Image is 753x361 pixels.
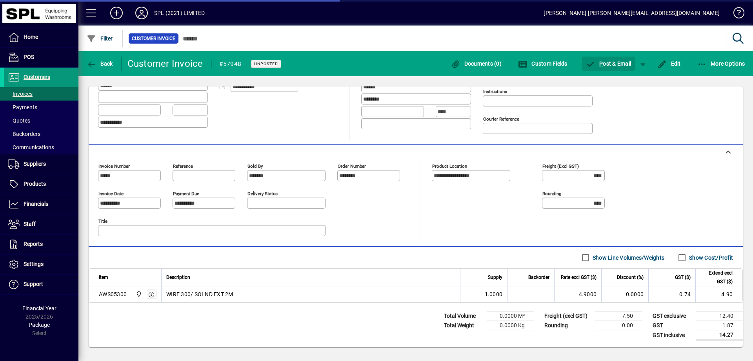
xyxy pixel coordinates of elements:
td: Total Volume [440,312,487,321]
a: Support [4,275,78,294]
a: POS [4,48,78,67]
button: Custom Fields [516,57,569,71]
span: Back [87,60,113,67]
span: Backorders [8,131,40,137]
span: Home [24,34,38,40]
td: 4.90 [695,286,742,302]
td: GST inclusive [649,330,696,340]
button: Add [104,6,129,20]
mat-label: Rounding [542,191,561,196]
span: Rate excl GST ($) [561,273,597,282]
span: Payments [8,104,37,110]
td: 0.0000 [601,286,648,302]
span: Financials [24,201,48,207]
span: Suppliers [24,161,46,167]
mat-label: Courier Reference [483,116,519,122]
span: Item [99,273,108,282]
span: GST ($) [675,273,691,282]
span: Quotes [8,117,30,124]
button: Filter [85,31,115,46]
span: SPL (2021) Limited [134,290,143,299]
td: GST exclusive [649,312,696,321]
span: Financial Year [22,305,56,312]
mat-label: Payment due [173,191,199,196]
app-page-header-button: Back [78,57,122,71]
mat-label: Product location [432,163,467,169]
span: Support [24,281,43,287]
td: 0.0000 Kg [487,321,534,330]
a: Quotes [4,114,78,127]
button: Back [85,57,115,71]
span: POS [24,54,34,60]
td: GST [649,321,696,330]
td: 0.74 [648,286,695,302]
span: WIRE 300/ SOLND EXT 2M [166,290,233,298]
a: Reports [4,235,78,254]
span: Documents (0) [451,60,502,67]
button: Documents (0) [449,57,504,71]
button: Profile [129,6,154,20]
span: Description [166,273,190,282]
span: Backorder [528,273,549,282]
mat-label: Delivery status [247,191,278,196]
label: Show Cost/Profit [688,254,733,262]
span: Package [29,322,50,328]
mat-label: Reference [173,163,193,169]
td: 0.00 [595,321,642,330]
mat-label: Order number [338,163,366,169]
mat-label: Invoice date [98,191,124,196]
span: Invoices [8,91,33,97]
td: Freight (excl GST) [540,312,595,321]
span: Settings [24,261,44,267]
a: Staff [4,214,78,234]
span: Edit [657,60,681,67]
span: Customer Invoice [132,35,175,42]
td: Total Weight [440,321,487,330]
span: More Options [697,60,745,67]
a: Payments [4,101,78,114]
span: Reports [24,241,43,247]
button: More Options [695,57,747,71]
td: 12.40 [696,312,743,321]
td: 0.0000 M³ [487,312,534,321]
td: 14.27 [696,330,743,340]
button: Edit [655,57,683,71]
div: SPL (2021) LIMITED [154,7,205,19]
div: Customer Invoice [127,57,203,70]
span: Customers [24,74,50,80]
span: Filter [87,35,113,42]
mat-label: Instructions [483,89,507,94]
a: Settings [4,255,78,274]
mat-label: Invoice number [98,163,130,169]
span: ost & Email [586,60,631,67]
div: AWS05300 [99,290,127,298]
span: Unposted [254,61,278,66]
a: Products [4,174,78,194]
span: P [599,60,603,67]
span: Communications [8,144,54,150]
a: Suppliers [4,154,78,174]
mat-label: Freight (excl GST) [542,163,579,169]
a: Financials [4,194,78,214]
span: Products [24,181,46,187]
span: Discount (%) [617,273,644,282]
span: Extend excl GST ($) [700,269,733,286]
td: 1.87 [696,321,743,330]
span: Custom Fields [518,60,567,67]
a: Home [4,27,78,47]
div: [PERSON_NAME] [PERSON_NAME][EMAIL_ADDRESS][DOMAIN_NAME] [544,7,720,19]
td: Rounding [540,321,595,330]
a: Invoices [4,87,78,101]
span: Supply [488,273,502,282]
button: Post & Email [582,57,635,71]
a: Knowledge Base [728,2,743,27]
a: Backorders [4,127,78,141]
div: #57948 [219,58,242,70]
mat-label: Title [98,218,107,224]
mat-label: Sold by [247,163,263,169]
a: Communications [4,141,78,154]
td: 7.50 [595,312,642,321]
span: Staff [24,221,36,227]
label: Show Line Volumes/Weights [591,254,664,262]
span: 1.0000 [485,290,503,298]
